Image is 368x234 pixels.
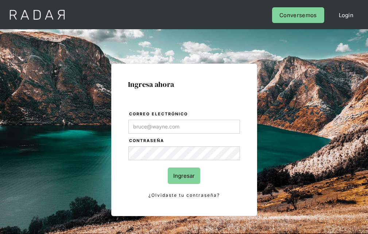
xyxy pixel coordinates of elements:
a: ¿Olvidaste tu contraseña? [128,191,240,199]
h1: Ingresa ahora [128,80,240,88]
a: Conversemos [272,7,324,23]
a: Login [332,7,361,23]
label: Correo electrónico [129,111,240,118]
label: Contraseña [129,137,240,145]
form: Login Form [128,110,240,199]
input: bruce@wayne.com [128,120,240,134]
input: Ingresar [168,168,200,184]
